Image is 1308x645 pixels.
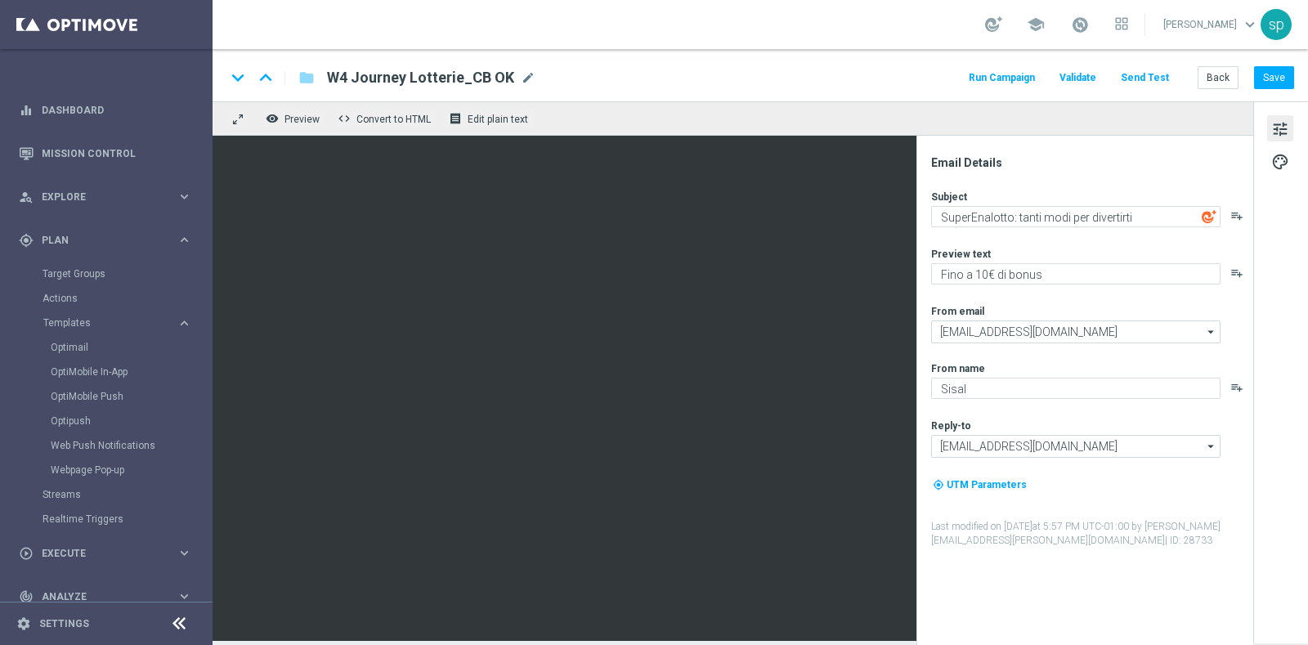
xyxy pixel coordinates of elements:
[18,590,193,603] button: track_changes Analyze keyboard_arrow_right
[42,132,192,175] a: Mission Control
[51,464,170,477] a: Webpage Pop-up
[43,311,211,482] div: Templates
[51,409,211,433] div: Optipush
[19,190,177,204] div: Explore
[1162,12,1261,37] a: [PERSON_NAME]keyboard_arrow_down
[1059,72,1096,83] span: Validate
[1230,381,1243,394] button: playlist_add
[43,513,170,526] a: Realtime Triggers
[1118,67,1171,89] button: Send Test
[51,414,170,428] a: Optipush
[468,114,528,125] span: Edit plain text
[51,360,211,384] div: OptiMobile In-App
[43,488,170,501] a: Streams
[1203,436,1220,457] i: arrow_drop_down
[933,479,944,490] i: my_location
[298,68,315,87] i: folder
[338,112,351,125] span: code
[43,507,211,531] div: Realtime Triggers
[43,262,211,286] div: Target Groups
[19,190,34,204] i: person_search
[1198,66,1239,89] button: Back
[177,316,192,331] i: keyboard_arrow_right
[1202,209,1216,224] img: optiGenie.svg
[19,546,177,561] div: Execute
[262,108,327,129] button: remove_red_eye Preview
[51,439,170,452] a: Web Push Notifications
[51,433,211,458] div: Web Push Notifications
[931,320,1221,343] input: Select
[449,112,462,125] i: receipt
[18,104,193,117] button: equalizer Dashboard
[43,316,193,329] button: Templates keyboard_arrow_right
[947,479,1027,490] span: UTM Parameters
[19,103,34,118] i: equalizer
[1165,535,1212,546] span: | ID: 28733
[931,419,971,432] label: Reply-to
[1241,16,1259,34] span: keyboard_arrow_down
[1230,267,1243,280] button: playlist_add
[356,114,431,125] span: Convert to HTML
[19,132,192,175] div: Mission Control
[253,65,278,90] i: keyboard_arrow_up
[931,305,984,318] label: From email
[334,108,438,129] button: code Convert to HTML
[19,88,192,132] div: Dashboard
[51,341,170,354] a: Optimail
[51,390,170,403] a: OptiMobile Push
[43,318,160,328] span: Templates
[297,65,316,91] button: folder
[177,189,192,204] i: keyboard_arrow_right
[1057,67,1099,89] button: Validate
[19,589,177,604] div: Analyze
[931,190,967,204] label: Subject
[43,286,211,311] div: Actions
[177,232,192,248] i: keyboard_arrow_right
[266,112,279,125] i: remove_red_eye
[1271,151,1289,172] span: palette
[43,318,177,328] div: Templates
[18,547,193,560] button: play_circle_outline Execute keyboard_arrow_right
[931,476,1028,494] button: my_location UTM Parameters
[39,619,89,629] a: Settings
[42,549,177,558] span: Execute
[43,292,170,305] a: Actions
[327,68,514,87] span: W4 Journey Lotterie_CB OK
[19,233,34,248] i: gps_fixed
[1203,321,1220,343] i: arrow_drop_down
[1027,16,1045,34] span: school
[226,65,250,90] i: keyboard_arrow_down
[1254,66,1294,89] button: Save
[51,365,170,378] a: OptiMobile In-App
[1267,115,1293,141] button: tune
[284,114,320,125] span: Preview
[1261,9,1292,40] div: sp
[43,482,211,507] div: Streams
[42,88,192,132] a: Dashboard
[18,190,193,204] button: person_search Explore keyboard_arrow_right
[931,520,1252,548] label: Last modified on [DATE] at 5:57 PM UTC-01:00 by [PERSON_NAME][EMAIL_ADDRESS][PERSON_NAME][DOMAIN_...
[51,384,211,409] div: OptiMobile Push
[42,192,177,202] span: Explore
[42,235,177,245] span: Plan
[18,234,193,247] div: gps_fixed Plan keyboard_arrow_right
[177,589,192,604] i: keyboard_arrow_right
[19,233,177,248] div: Plan
[1230,209,1243,222] button: playlist_add
[445,108,535,129] button: receipt Edit plain text
[966,67,1037,89] button: Run Campaign
[931,248,991,261] label: Preview text
[19,589,34,604] i: track_changes
[43,267,170,280] a: Target Groups
[18,147,193,160] button: Mission Control
[177,545,192,561] i: keyboard_arrow_right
